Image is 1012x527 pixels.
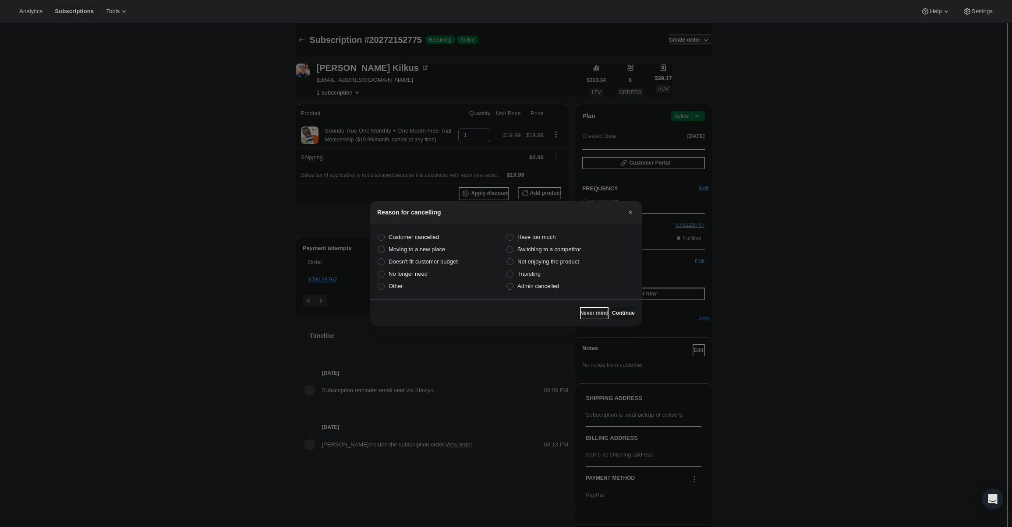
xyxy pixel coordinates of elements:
[517,234,556,240] span: Have too much
[389,258,458,265] span: Doesn't fit customer budget
[916,5,955,18] button: Help
[389,246,445,253] span: Moving to a new place
[389,283,403,289] span: Other
[55,8,94,15] span: Subscriptions
[14,5,48,18] button: Analytics
[517,271,541,277] span: Traveling
[389,234,439,240] span: Customer cancelled
[958,5,998,18] button: Settings
[377,208,441,217] h2: Reason for cancelling
[580,307,609,319] button: Never mind
[517,258,579,265] span: Not enjoying the product
[982,488,1003,509] div: Open Intercom Messenger
[517,246,581,253] span: Switching to a competitor
[19,8,42,15] span: Analytics
[930,8,941,15] span: Help
[101,5,134,18] button: Tools
[580,309,609,316] span: Never mind
[50,5,99,18] button: Subscriptions
[517,283,559,289] span: Admin cancelled
[972,8,993,15] span: Settings
[624,206,637,218] button: Close
[389,271,428,277] span: No longer need
[106,8,120,15] span: Tools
